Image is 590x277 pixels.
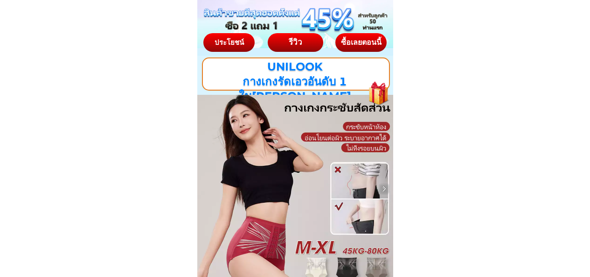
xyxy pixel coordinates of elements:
[238,75,351,103] span: กางเกงรัดเอวอันดับ 1 ใน[PERSON_NAME]
[214,37,243,46] span: ประโยชน์
[268,36,323,49] div: รีวิว
[380,184,389,193] img: navigation
[267,60,322,73] span: UNILOOK
[335,39,387,46] div: ซื้อเลยตอนนี้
